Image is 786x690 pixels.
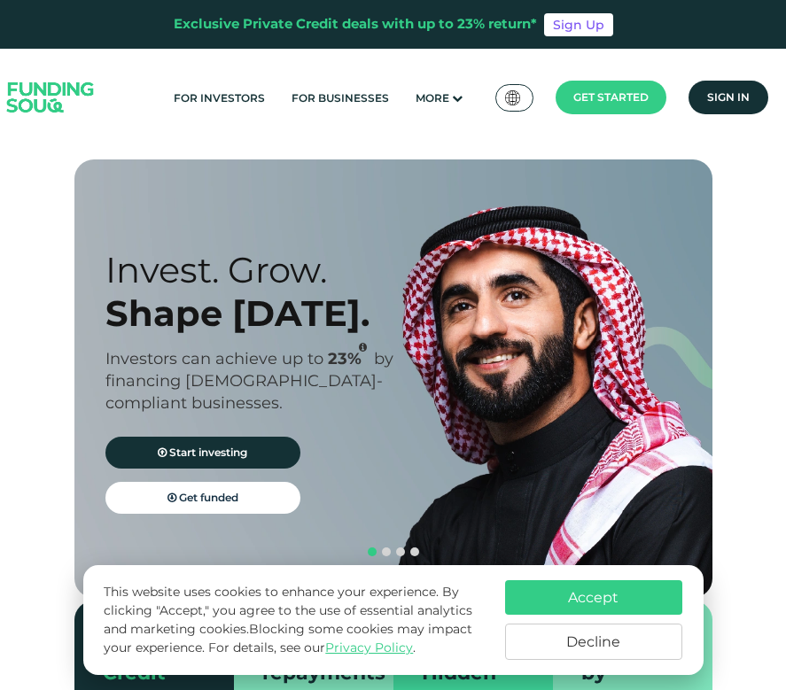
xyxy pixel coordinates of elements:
[359,343,367,353] i: 23% IRR (expected) ~ 15% Net yield (expected)
[105,349,323,368] span: Investors can achieve up to
[328,349,374,368] span: 23%
[104,621,472,655] span: Blocking some cookies may impact your experience.
[573,90,649,104] span: Get started
[174,14,537,35] div: Exclusive Private Credit deals with up to 23% return*
[393,545,408,559] button: navigation
[408,545,422,559] button: navigation
[105,437,300,469] a: Start investing
[707,90,750,104] span: Sign in
[105,349,393,413] span: by financing [DEMOGRAPHIC_DATA]-compliant businesses.
[179,491,238,504] span: Get funded
[169,83,269,112] a: For Investors
[105,482,300,514] a: Get funded
[505,90,521,105] img: SA Flag
[505,580,682,615] button: Accept
[105,291,407,335] div: Shape [DATE].
[505,624,682,660] button: Decline
[544,13,613,36] a: Sign Up
[287,83,393,112] a: For Businesses
[325,640,413,655] a: Privacy Policy
[105,248,407,291] div: Invest. Grow.
[379,545,393,559] button: navigation
[104,583,486,657] p: This website uses cookies to enhance your experience. By clicking "Accept," you agree to the use ...
[365,545,379,559] button: navigation
[689,81,768,114] a: Sign in
[169,446,247,459] span: Start investing
[208,640,416,655] span: For details, see our .
[416,91,449,105] span: More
